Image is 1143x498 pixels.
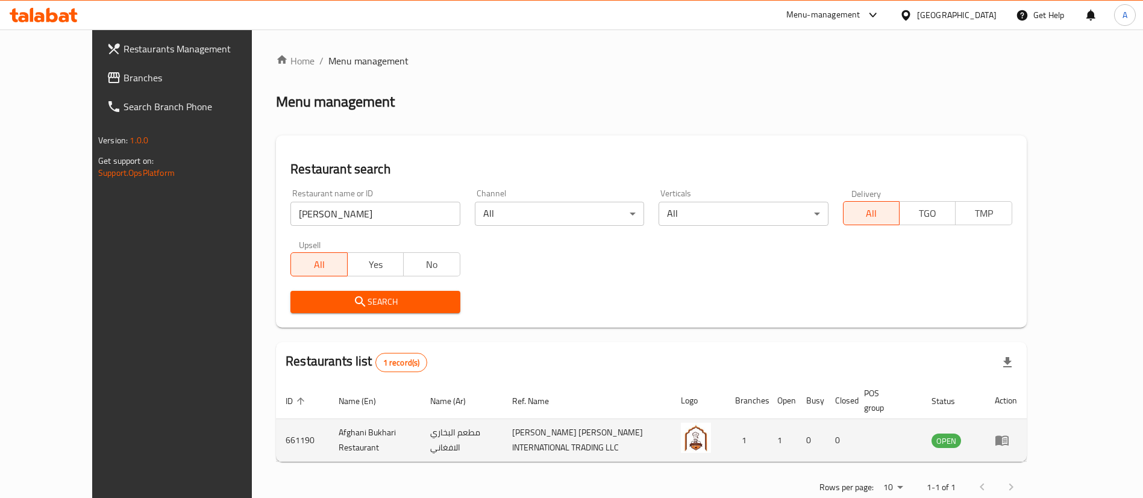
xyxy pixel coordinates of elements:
button: TMP [955,201,1012,225]
span: Menu management [328,54,409,68]
span: POS group [864,386,907,415]
th: Logo [671,382,725,419]
span: Search Branch Phone [124,99,274,114]
button: Search [290,291,460,313]
td: 0 [797,419,825,462]
span: Status [932,394,971,408]
th: Branches [725,382,768,419]
span: ID [286,394,308,408]
td: مطعم البخاري الافغاني [421,419,502,462]
div: Rows per page: [878,479,907,497]
th: Action [985,382,1027,419]
span: All [848,205,895,222]
span: A [1123,8,1127,22]
span: All [296,256,342,273]
div: Menu [995,433,1017,447]
a: Support.OpsPlatform [98,165,175,181]
td: 0 [825,419,854,462]
h2: Menu management [276,92,395,111]
span: 1.0.0 [130,132,148,148]
h2: Restaurant search [290,160,1012,178]
div: All [659,202,828,226]
th: Closed [825,382,854,419]
nav: breadcrumb [276,54,1027,68]
li: / [319,54,324,68]
p: Rows per page: [819,480,874,495]
span: Ref. Name [512,394,565,408]
a: Restaurants Management [97,34,283,63]
a: Home [276,54,315,68]
span: Name (En) [339,394,392,408]
span: Restaurants Management [124,42,274,56]
div: All [475,202,644,226]
button: TGO [899,201,956,225]
span: Search [300,294,450,310]
span: OPEN [932,434,961,448]
th: Open [768,382,797,419]
div: Export file [993,348,1022,377]
button: Yes [347,252,404,276]
span: TMP [960,205,1007,222]
span: Get support on: [98,153,154,169]
span: 1 record(s) [376,357,427,369]
div: Total records count [375,353,428,372]
div: Menu-management [786,8,860,22]
td: 1 [725,419,768,462]
span: Yes [352,256,399,273]
div: [GEOGRAPHIC_DATA] [917,8,997,22]
td: 661190 [276,419,329,462]
label: Delivery [851,189,882,198]
table: enhanced table [276,382,1027,462]
a: Branches [97,63,283,92]
span: No [409,256,455,273]
label: Upsell [299,240,321,249]
td: 1 [768,419,797,462]
span: Branches [124,70,274,85]
span: TGO [904,205,951,222]
input: Search for restaurant name or ID.. [290,202,460,226]
a: Search Branch Phone [97,92,283,121]
span: Version: [98,132,128,148]
span: Name (Ar) [430,394,481,408]
button: All [290,252,347,276]
h2: Restaurants list [286,352,427,372]
button: No [403,252,460,276]
p: 1-1 of 1 [927,480,956,495]
img: Afghani Bukhari Restaurant [681,423,711,453]
th: Busy [797,382,825,419]
td: [PERSON_NAME] [PERSON_NAME] INTERNATIONAL TRADING LLC [503,419,671,462]
button: All [843,201,900,225]
td: Afghani Bukhari Restaurant [329,419,421,462]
